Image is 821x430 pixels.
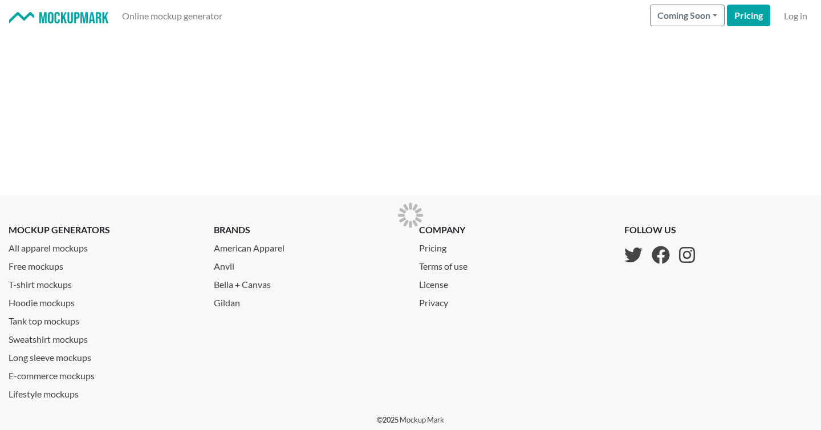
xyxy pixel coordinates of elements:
a: T-shirt mockups [9,273,197,291]
a: Log in [779,5,812,27]
a: Sweatshirt mockups [9,328,197,346]
p: brands [214,223,402,237]
a: Pricing [419,237,477,255]
a: Bella + Canvas [214,273,402,291]
p: © 2025 [377,415,444,425]
p: mockup generators [9,223,197,237]
a: License [419,273,477,291]
a: Hoodie mockups [9,291,197,310]
a: Mockup Mark [400,415,444,424]
a: Lifestyle mockups [9,383,197,401]
a: Online mockup generator [117,5,227,27]
a: American Apparel [214,237,402,255]
a: Privacy [419,291,477,310]
p: follow us [624,223,695,237]
a: Anvil [214,255,402,273]
a: Long sleeve mockups [9,346,197,364]
button: Coming Soon [650,5,725,26]
a: Pricing [727,5,770,26]
img: Mockup Mark [9,12,108,24]
a: Free mockups [9,255,197,273]
p: company [419,223,477,237]
a: All apparel mockups [9,237,197,255]
a: Tank top mockups [9,310,197,328]
a: E-commerce mockups [9,364,197,383]
a: Terms of use [419,255,477,273]
a: Gildan [214,291,402,310]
